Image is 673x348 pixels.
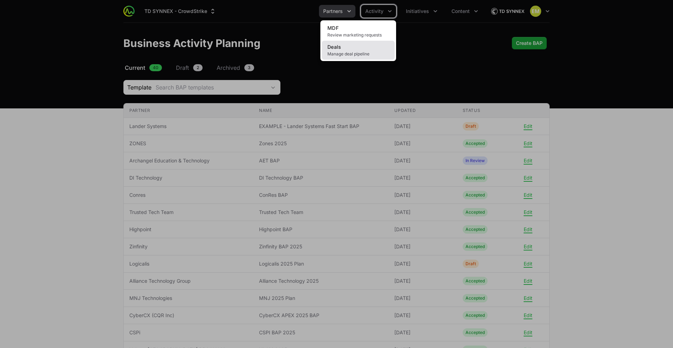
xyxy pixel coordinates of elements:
div: Main navigation [135,5,482,18]
div: Activity menu [361,5,396,18]
span: Deals [327,44,341,50]
span: MDF [327,25,339,31]
span: Review marketing requests [327,32,389,38]
a: MDFReview marketing requests [322,22,395,41]
a: DealsManage deal pipeline [322,41,395,60]
span: Manage deal pipeline [327,51,389,57]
